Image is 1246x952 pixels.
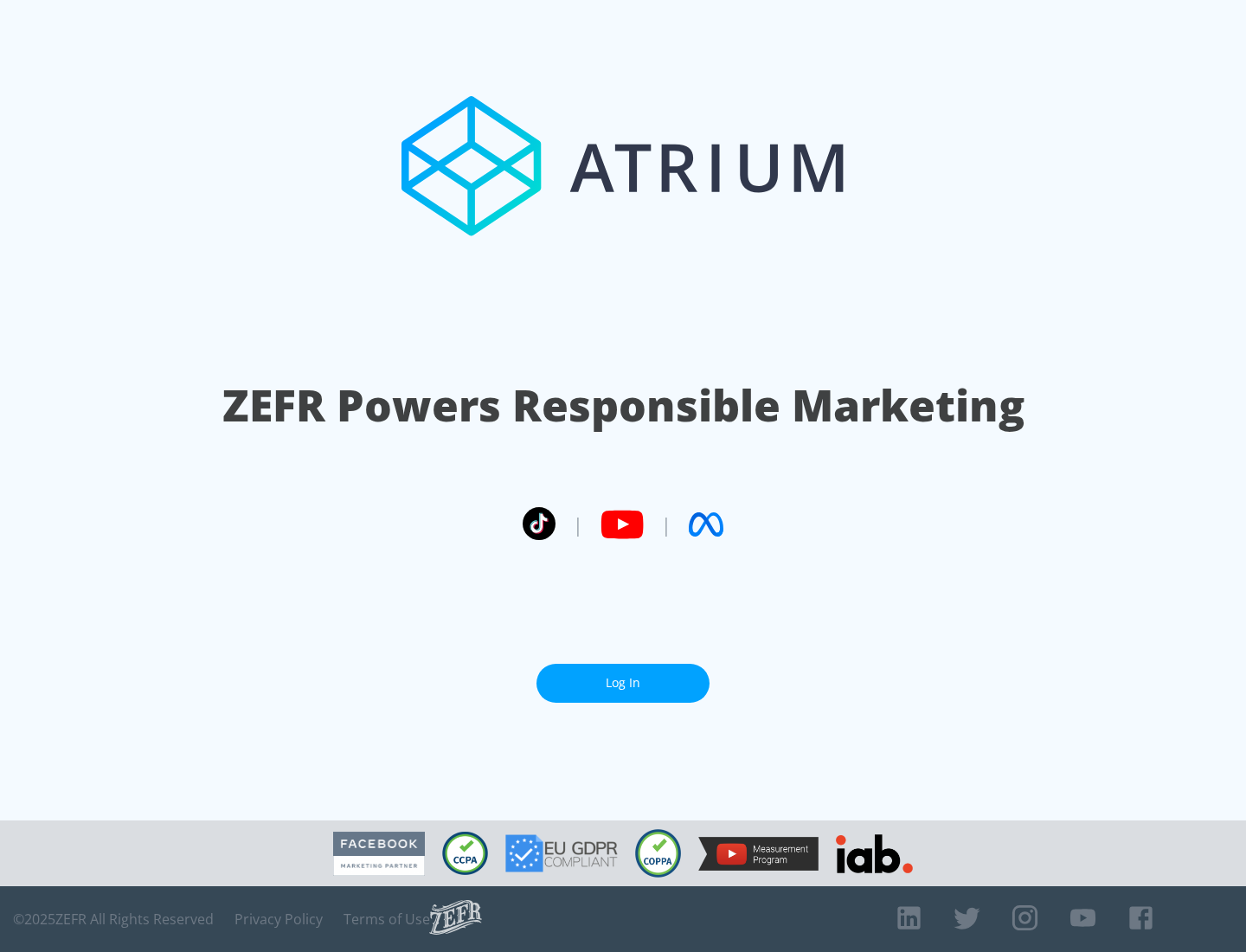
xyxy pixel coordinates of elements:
img: Facebook Marketing Partner [333,832,425,876]
img: IAB [836,834,913,873]
span: | [661,511,671,537]
h1: ZEFR Powers Responsible Marketing [222,376,1024,435]
a: Terms of Use [344,910,430,928]
img: COPPA Compliant [635,829,681,878]
a: Privacy Policy [234,910,323,928]
span: | [573,511,583,537]
a: Log In [536,664,710,703]
img: CCPA Compliant [442,832,488,875]
img: YouTube Measurement Program [698,837,819,871]
span: © 2025 ZEFR All Rights Reserved [13,910,214,928]
img: GDPR Compliant [505,834,618,872]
